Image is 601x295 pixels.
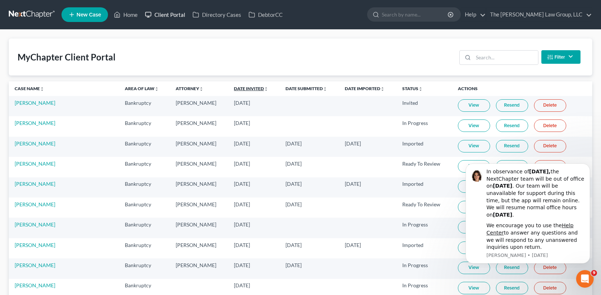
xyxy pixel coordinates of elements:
span: [DATE] [234,282,250,288]
a: Delete [534,140,566,152]
span: [DATE] [234,120,250,126]
div: MyChapter Client Portal [18,51,116,63]
td: Ready To Review [396,198,452,218]
a: Resend [496,99,528,112]
span: 9 [591,270,597,276]
a: Attorneyunfold_more [176,86,204,91]
span: [DATE] [285,201,302,207]
a: DebtorCC [245,8,286,21]
td: [PERSON_NAME] [170,96,228,116]
i: unfold_more [323,87,327,91]
span: [DATE] [234,262,250,268]
a: Home [110,8,141,21]
a: Statusunfold_more [402,86,423,91]
span: [DATE] [234,100,250,106]
td: Imported [396,238,452,258]
i: unfold_more [154,87,159,91]
i: unfold_more [199,87,204,91]
span: [DATE] [234,242,250,248]
a: [PERSON_NAME] [15,282,55,288]
a: View [458,140,490,152]
a: View [458,119,490,132]
td: [PERSON_NAME] [170,137,228,157]
td: In Progress [396,258,452,279]
i: unfold_more [418,87,423,91]
span: [DATE] [285,242,302,248]
span: [DATE] [234,161,250,167]
a: [PERSON_NAME] [15,140,55,147]
a: Resend [496,140,528,152]
td: Bankruptcy [119,218,170,238]
td: Bankruptcy [119,198,170,218]
td: [PERSON_NAME] [170,218,228,238]
td: Bankruptcy [119,177,170,198]
td: In Progress [396,116,452,136]
span: [DATE] [285,181,302,187]
a: Help [461,8,486,21]
input: Search by name... [382,8,449,21]
span: [DATE] [285,140,302,147]
a: The [PERSON_NAME] Law Group, LLC [486,8,592,21]
td: Bankruptcy [119,238,170,258]
a: Date Invitedunfold_more [234,86,268,91]
span: New Case [76,12,101,18]
i: unfold_more [380,87,385,91]
a: Directory Cases [189,8,245,21]
td: Invited [396,96,452,116]
span: [DATE] [345,181,361,187]
td: Bankruptcy [119,258,170,279]
span: [DATE] [345,140,361,147]
a: Date Submittedunfold_more [285,86,327,91]
a: [PERSON_NAME] [15,181,55,187]
a: Date Importedunfold_more [345,86,385,91]
a: [PERSON_NAME] [15,242,55,248]
span: [DATE] [234,181,250,187]
span: [DATE] [285,161,302,167]
a: [PERSON_NAME] [15,262,55,268]
a: Delete [534,99,566,112]
td: [PERSON_NAME] [170,238,228,258]
span: [DATE] [345,242,361,248]
td: Bankruptcy [119,96,170,116]
td: Bankruptcy [119,116,170,136]
a: Client Portal [141,8,189,21]
a: Delete [534,282,566,294]
td: [PERSON_NAME] [170,258,228,279]
a: Resend [496,282,528,294]
iframe: Intercom live chat [576,270,594,288]
a: Case Nameunfold_more [15,86,44,91]
td: Bankruptcy [119,137,170,157]
td: In Progress [396,218,452,238]
a: Resend [496,119,528,132]
th: Actions [452,81,592,96]
i: unfold_more [40,87,44,91]
td: Bankruptcy [119,157,170,177]
a: [PERSON_NAME] [15,100,55,106]
i: unfold_more [264,87,268,91]
td: [PERSON_NAME] [170,157,228,177]
td: Ready To Review [396,157,452,177]
iframe: Intercom notifications message [455,157,601,268]
a: [PERSON_NAME] [15,161,55,167]
td: Imported [396,177,452,198]
span: [DATE] [234,201,250,207]
button: Filter [541,50,581,64]
a: [PERSON_NAME] [15,201,55,207]
span: [DATE] [234,221,250,228]
td: [PERSON_NAME] [170,177,228,198]
a: [PERSON_NAME] [15,221,55,228]
a: Area of Lawunfold_more [125,86,159,91]
a: Delete [534,119,566,132]
a: View [458,99,490,112]
td: [PERSON_NAME] [170,198,228,218]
